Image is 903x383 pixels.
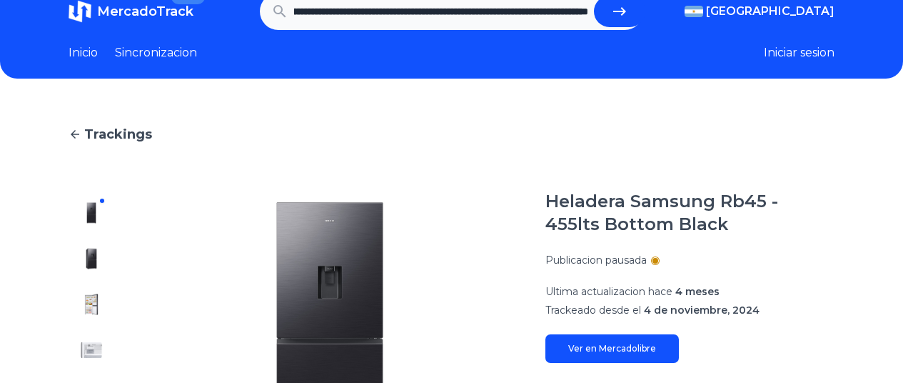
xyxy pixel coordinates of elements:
[675,285,720,298] span: 4 meses
[545,304,641,317] span: Trackeado desde el
[84,124,152,144] span: Trackings
[545,190,834,236] h1: Heladera Samsung Rb45 - 455lts Bottom Black
[764,44,834,61] button: Iniciar sesion
[80,247,103,270] img: Heladera Samsung Rb45 - 455lts Bottom Black
[69,124,834,144] a: Trackings
[644,304,760,317] span: 4 de noviembre, 2024
[685,6,703,17] img: Argentina
[685,3,834,20] button: [GEOGRAPHIC_DATA]
[545,285,672,298] span: Ultima actualizacion hace
[69,44,98,61] a: Inicio
[706,3,834,20] span: [GEOGRAPHIC_DATA]
[80,202,103,224] img: Heladera Samsung Rb45 - 455lts Bottom Black
[545,253,647,267] p: Publicacion pausada
[80,293,103,316] img: Heladera Samsung Rb45 - 455lts Bottom Black
[97,4,193,19] span: MercadoTrack
[115,44,197,61] a: Sincronizacion
[545,334,679,363] a: Ver en Mercadolibre
[80,339,103,362] img: Heladera Samsung Rb45 - 455lts Bottom Black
